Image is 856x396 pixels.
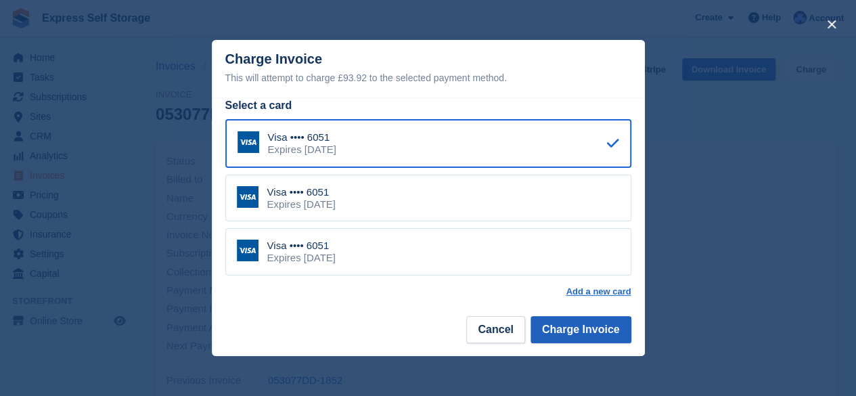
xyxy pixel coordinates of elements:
[225,97,631,114] div: Select a card
[821,14,842,35] button: close
[237,186,258,208] img: Visa Logo
[466,316,524,343] button: Cancel
[238,131,259,153] img: Visa Logo
[225,70,631,86] div: This will attempt to charge £93.92 to the selected payment method.
[225,51,631,86] div: Charge Invoice
[267,252,336,264] div: Expires [DATE]
[566,286,631,297] a: Add a new card
[237,240,258,261] img: Visa Logo
[268,144,336,156] div: Expires [DATE]
[531,316,631,343] button: Charge Invoice
[268,131,336,144] div: Visa •••• 6051
[267,186,336,198] div: Visa •••• 6051
[267,240,336,252] div: Visa •••• 6051
[267,198,336,211] div: Expires [DATE]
